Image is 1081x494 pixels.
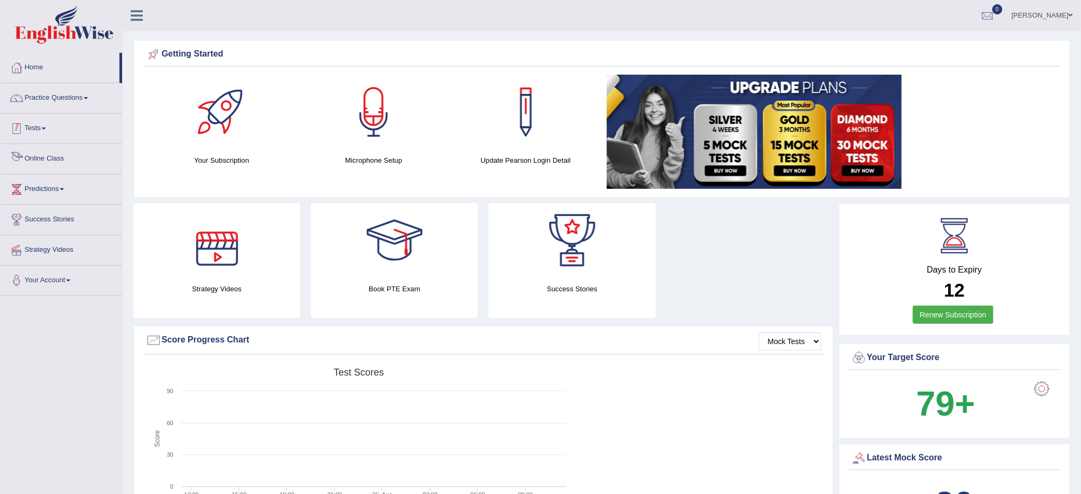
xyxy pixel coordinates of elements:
a: Practice Questions [1,83,122,110]
text: 90 [167,388,173,394]
h4: Your Subscription [151,155,292,166]
a: Your Account [1,266,122,292]
tspan: Test scores [334,367,384,378]
a: Tests [1,114,122,140]
a: Online Class [1,144,122,171]
a: Renew Subscription [913,306,994,324]
div: Your Target Score [851,350,1058,366]
h4: Microphone Setup [303,155,444,166]
a: Strategy Videos [1,235,122,262]
text: 30 [167,451,173,458]
h4: Update Pearson Login Detail [455,155,596,166]
div: Latest Mock Score [851,450,1058,466]
h4: Book PTE Exam [311,283,478,294]
a: Success Stories [1,205,122,232]
text: 0 [170,483,173,490]
h4: Success Stories [489,283,655,294]
text: 60 [167,420,173,426]
tspan: Score [154,431,161,448]
span: 0 [992,4,1003,14]
h4: Days to Expiry [851,265,1058,275]
a: Home [1,53,119,79]
img: small5.jpg [607,75,902,189]
h4: Strategy Videos [133,283,300,294]
div: Score Progress Chart [146,332,821,348]
b: 79+ [917,384,975,423]
a: Predictions [1,174,122,201]
b: 12 [944,280,965,300]
div: Getting Started [146,46,1058,62]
